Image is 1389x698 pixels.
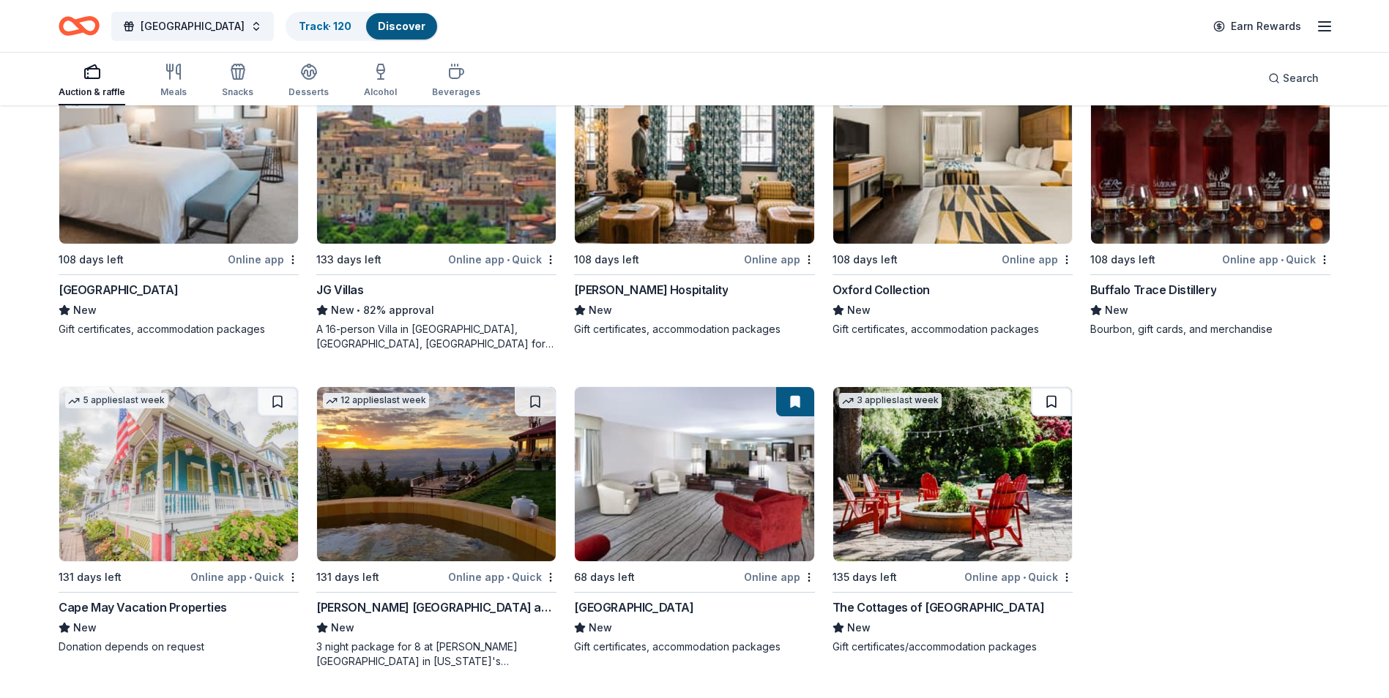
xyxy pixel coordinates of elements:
div: Gift certificates, accommodation packages [574,322,814,337]
button: Beverages [432,57,480,105]
div: 68 days left [574,568,635,586]
a: Image for The Cottages of Napa Valley3 applieslast week135 days leftOnline app•QuickThe Cottages ... [833,386,1073,654]
div: Online app [744,568,815,586]
button: Auction & raffle [59,57,125,105]
img: Image for Waldorf Astoria Monarch Beach Resort & Club [59,70,298,244]
button: Search [1256,64,1330,93]
span: New [847,301,871,319]
span: New [589,619,612,637]
div: 133 days left [316,251,381,269]
div: Auction & raffle [59,86,125,98]
div: Online app [744,250,815,269]
button: Track· 120Discover [286,12,439,41]
a: Image for JG Villas1 applylast week133 days leftOnline app•QuickJG VillasNew•82% approvalA 16-per... [316,69,556,351]
div: 108 days left [59,251,124,269]
span: New [73,619,97,637]
div: 3 applies last week [839,393,942,408]
img: Image for JG Villas [317,70,556,244]
div: 131 days left [316,568,379,586]
a: Image for Downing Mountain Lodge and Retreat12 applieslast week131 days leftOnline app•Quick[PERS... [316,386,556,669]
img: Image for Oliver Hospitality [575,70,813,244]
a: Image for Oxford Collection1 applylast weekLocal108 days leftOnline appOxford CollectionNewGift c... [833,69,1073,337]
span: • [357,304,361,316]
a: Image for Waldorf Astoria Monarch Beach Resort & Club1 applylast weekLocal108 days leftOnline app... [59,69,299,337]
div: 108 days left [1090,251,1155,269]
div: [PERSON_NAME] Hospitality [574,281,728,299]
span: • [507,571,510,583]
div: Snacks [222,86,253,98]
span: • [249,571,252,583]
a: Home [59,9,100,43]
div: A 16-person Villa in [GEOGRAPHIC_DATA], [GEOGRAPHIC_DATA], [GEOGRAPHIC_DATA] for 7days/6nights (R... [316,322,556,351]
span: New [847,619,871,637]
div: 135 days left [833,568,897,586]
a: Track· 120 [299,20,351,32]
div: Meals [160,86,187,98]
div: Gift certificates, accommodation packages [59,322,299,337]
div: Donation depends on request [59,639,299,654]
div: Online app Quick [448,568,556,586]
span: • [1281,254,1284,266]
a: Image for Western Village Inn and Casino68 days leftOnline app[GEOGRAPHIC_DATA]NewGift certificat... [574,386,814,654]
span: Search [1283,70,1319,87]
div: 108 days left [574,251,639,269]
img: Image for Downing Mountain Lodge and Retreat [317,387,556,561]
div: Online app [228,250,299,269]
div: JG Villas [316,281,363,299]
div: Online app [1002,250,1073,269]
button: Alcohol [364,57,397,105]
div: The Cottages of [GEOGRAPHIC_DATA] [833,598,1045,616]
button: [GEOGRAPHIC_DATA] [111,12,274,41]
img: Image for Oxford Collection [833,70,1072,244]
span: New [331,301,354,319]
div: Bourbon, gift cards, and merchandise [1090,322,1330,337]
div: 12 applies last week [323,393,429,408]
span: • [1023,571,1026,583]
div: Cape May Vacation Properties [59,598,227,616]
a: Discover [378,20,425,32]
span: New [73,301,97,319]
button: Desserts [288,57,329,105]
span: New [589,301,612,319]
div: Buffalo Trace Distillery [1090,281,1216,299]
img: Image for The Cottages of Napa Valley [833,387,1072,561]
div: Online app Quick [190,568,299,586]
div: 108 days left [833,251,898,269]
div: Beverages [432,86,480,98]
span: New [331,619,354,637]
div: 5 applies last week [65,393,168,408]
div: Desserts [288,86,329,98]
div: Gift certificates, accommodation packages [574,639,814,654]
img: Image for Buffalo Trace Distillery [1091,70,1330,244]
a: Image for Oliver Hospitality1 applylast weekLocal108 days leftOnline app[PERSON_NAME] Hospitality... [574,69,814,337]
a: Image for Buffalo Trace Distillery11 applieslast week108 days leftOnline app•QuickBuffalo Trace D... [1090,69,1330,337]
div: Alcohol [364,86,397,98]
div: [GEOGRAPHIC_DATA] [59,281,178,299]
div: Oxford Collection [833,281,930,299]
img: Image for Cape May Vacation Properties [59,387,298,561]
div: Gift certificates/accommodation packages [833,639,1073,654]
div: 82% approval [316,301,556,319]
span: [GEOGRAPHIC_DATA] [141,18,245,35]
button: Meals [160,57,187,105]
div: Online app Quick [964,568,1073,586]
div: Online app Quick [1222,250,1330,269]
span: • [507,254,510,266]
div: [GEOGRAPHIC_DATA] [574,598,693,616]
div: [PERSON_NAME] [GEOGRAPHIC_DATA] and Retreat [316,598,556,616]
span: New [1105,301,1128,319]
a: Earn Rewards [1204,13,1310,40]
img: Image for Western Village Inn and Casino [575,387,813,561]
div: 131 days left [59,568,122,586]
div: Gift certificates, accommodation packages [833,322,1073,337]
a: Image for Cape May Vacation Properties5 applieslast week131 days leftOnline app•QuickCape May Vac... [59,386,299,654]
div: 3 night package for 8 at [PERSON_NAME][GEOGRAPHIC_DATA] in [US_STATE]'s [GEOGRAPHIC_DATA] (Charit... [316,639,556,669]
div: Online app Quick [448,250,556,269]
button: Snacks [222,57,253,105]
